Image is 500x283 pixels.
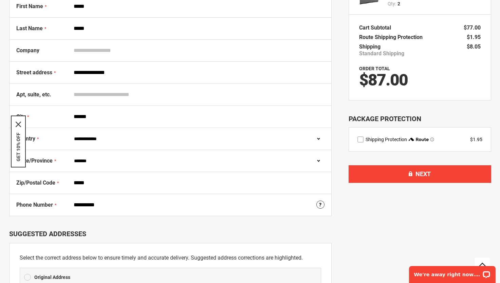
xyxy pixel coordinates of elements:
[357,136,482,143] div: route shipping protection selector element
[470,136,482,143] div: $1.95
[20,253,321,262] p: Select the correct address below to ensure timely and accurate delivery. Suggested address correc...
[34,275,70,280] b: Original Address
[16,157,53,164] span: State/Province
[359,70,408,90] span: $87.00
[405,262,500,283] iframe: LiveChat chat widget
[349,114,491,124] div: Package Protection
[467,34,481,40] span: $1.95
[16,135,35,142] span: Country
[359,23,394,33] th: Cart Subtotal
[16,113,25,120] span: City
[359,43,381,50] span: Shipping
[16,25,43,32] span: Last Name
[9,230,332,238] div: Suggested Addresses
[16,122,21,127] svg: close icon
[359,50,404,57] span: Standard Shipping
[430,137,434,141] span: Learn more
[16,47,39,54] span: Company
[16,91,51,98] span: Apt, suite, etc.
[415,170,431,177] span: Next
[388,1,395,6] span: Qty
[467,43,481,50] span: $8.05
[397,0,400,7] span: 2
[16,202,53,208] span: Phone Number
[359,66,390,71] strong: Order Total
[359,33,426,42] th: Route Shipping Protection
[349,165,491,183] button: Next
[464,24,481,31] span: $77.00
[16,122,21,127] button: Close
[16,180,55,186] span: Zip/Postal Code
[366,137,407,142] span: Shipping Protection
[16,3,43,10] span: First Name
[16,69,52,76] span: Street address
[16,133,21,162] button: GET 10% OFF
